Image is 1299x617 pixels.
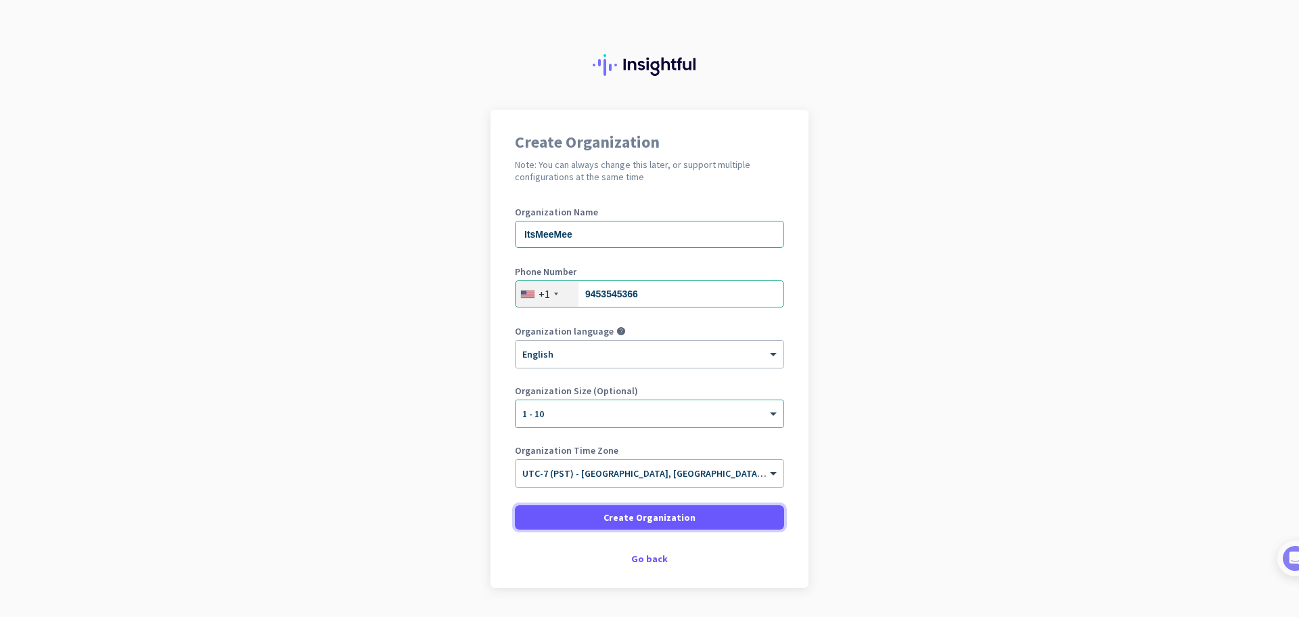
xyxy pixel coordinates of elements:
img: Insightful [593,54,706,76]
h2: Note: You can always change this later, or support multiple configurations at the same time [515,158,784,183]
label: Organization Time Zone [515,446,784,455]
input: 201-555-0123 [515,280,784,307]
label: Organization Size (Optional) [515,386,784,396]
label: Phone Number [515,267,784,276]
button: Create Organization [515,505,784,530]
div: +1 [539,287,550,301]
span: Create Organization [603,511,696,524]
input: What is the name of your organization? [515,221,784,248]
label: Organization language [515,326,614,336]
div: Go back [515,554,784,563]
h1: Create Organization [515,134,784,150]
i: help [616,326,626,336]
label: Organization Name [515,207,784,217]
